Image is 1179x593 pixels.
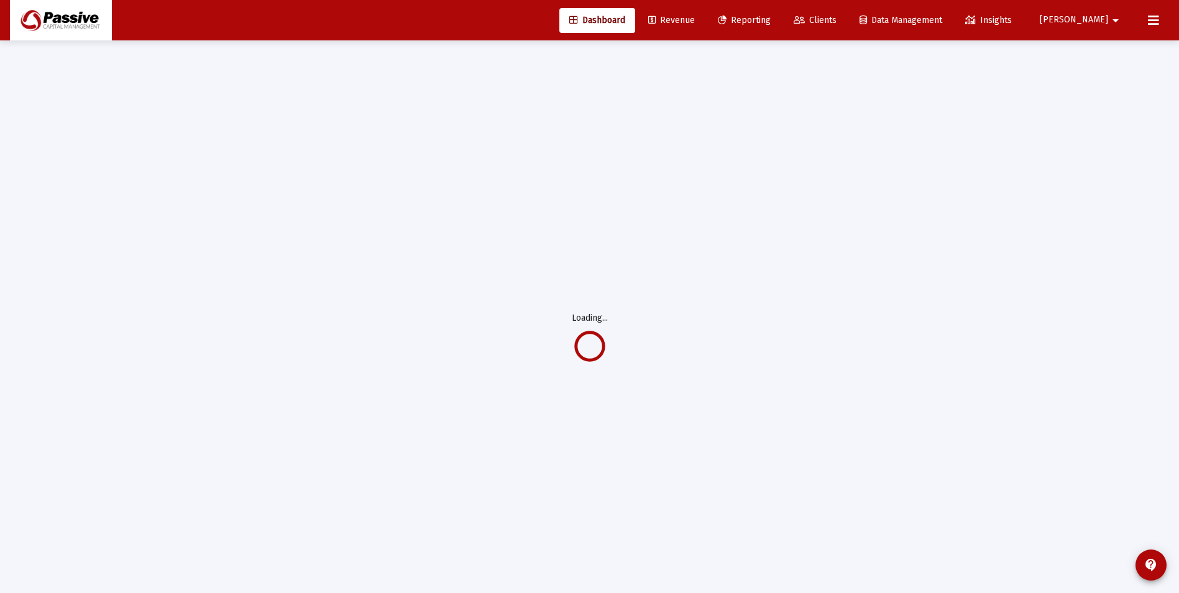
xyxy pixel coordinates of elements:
img: Dashboard [19,8,103,33]
a: Dashboard [559,8,635,33]
a: Revenue [638,8,705,33]
mat-icon: arrow_drop_down [1108,8,1123,33]
a: Data Management [850,8,952,33]
span: Insights [965,15,1012,25]
mat-icon: contact_support [1144,558,1158,572]
a: Clients [784,8,846,33]
a: Insights [955,8,1022,33]
button: [PERSON_NAME] [1025,7,1138,32]
span: Reporting [718,15,771,25]
a: Reporting [708,8,781,33]
span: Clients [794,15,837,25]
span: Revenue [648,15,695,25]
span: Data Management [860,15,942,25]
span: [PERSON_NAME] [1040,15,1108,25]
span: Dashboard [569,15,625,25]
